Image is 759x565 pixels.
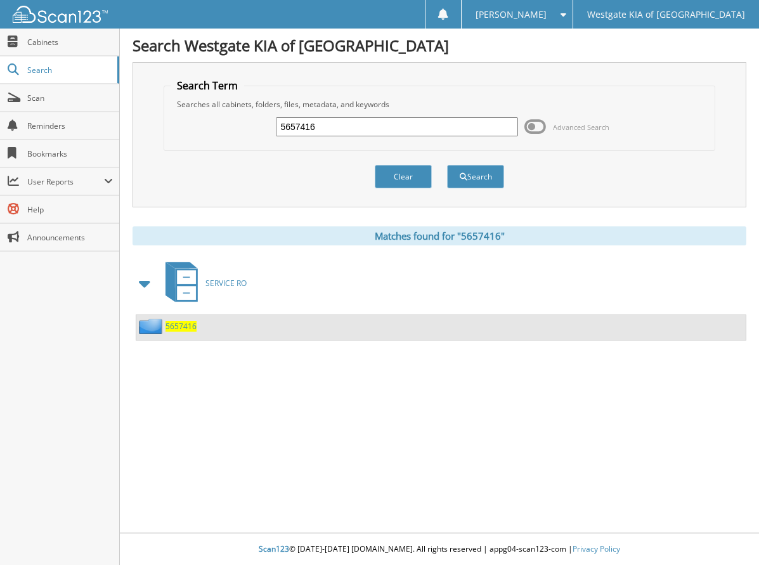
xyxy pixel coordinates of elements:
span: Search [27,65,111,75]
span: Help [27,204,113,215]
span: User Reports [27,176,104,187]
img: folder2.png [139,318,165,334]
div: Searches all cabinets, folders, files, metadata, and keywords [171,99,708,110]
span: Bookmarks [27,148,113,159]
button: Clear [375,165,432,188]
iframe: Chat Widget [696,504,759,565]
legend: Search Term [171,79,244,93]
span: [PERSON_NAME] [476,11,547,18]
a: SERVICE RO [158,258,247,308]
h1: Search Westgate KIA of [GEOGRAPHIC_DATA] [133,35,746,56]
span: Reminders [27,120,113,131]
div: © [DATE]-[DATE] [DOMAIN_NAME]. All rights reserved | appg04-scan123-com | [120,534,759,565]
span: SERVICE RO [205,278,247,289]
div: Matches found for "5657416" [133,226,746,245]
button: Search [447,165,504,188]
span: Scan123 [259,543,289,554]
span: Westgate KIA of [GEOGRAPHIC_DATA] [587,11,745,18]
a: 5657416 [165,321,197,332]
span: Scan [27,93,113,103]
a: Privacy Policy [573,543,620,554]
span: Announcements [27,232,113,243]
img: scan123-logo-white.svg [13,6,108,23]
span: Advanced Search [553,122,609,132]
span: Cabinets [27,37,113,48]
